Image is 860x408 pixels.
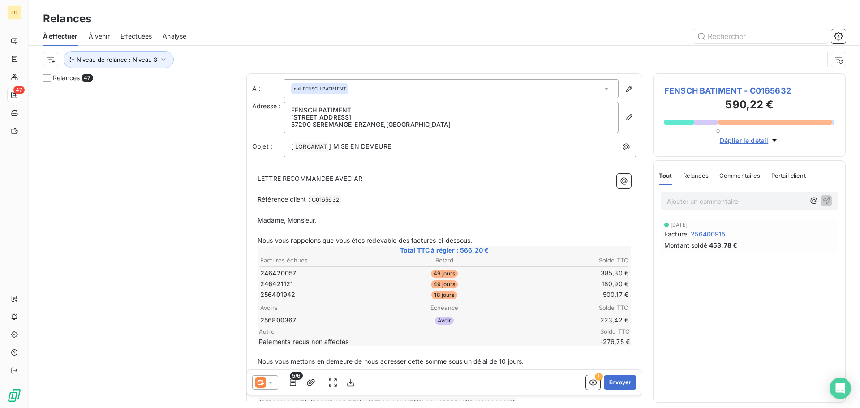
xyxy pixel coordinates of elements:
h3: Relances [43,11,91,27]
span: Objet : [252,142,272,150]
span: Analyse [163,32,186,41]
img: Logo LeanPay [7,388,21,403]
span: -276,75 € [576,337,630,346]
span: Adresse : [252,102,280,110]
button: Déplier le détail [717,135,782,146]
span: 5/6 [290,372,303,380]
span: Référence client : [258,195,310,203]
span: 256400915 [691,229,725,239]
span: [DATE] [671,222,688,228]
th: Avoirs [260,303,382,313]
div: grid [43,88,236,408]
span: 0 [716,127,720,134]
th: Échéance [383,303,505,313]
span: Relances [683,172,709,179]
span: C0165632 [310,195,341,205]
span: 18 jours [431,291,457,299]
p: FENSCH BATIMENT [291,107,611,114]
span: Autre [259,328,576,335]
span: Relances [53,73,80,82]
span: Tout [659,172,672,179]
span: null FENSCH BATIMENT [294,86,346,92]
span: Cordialement, [258,388,299,396]
div: LO [7,5,21,20]
td: 180,90 € [507,279,629,289]
th: Solde TTC [507,256,629,265]
span: [ [291,142,293,150]
span: Niveau de relance : Niveau 3 [77,56,157,63]
span: FENSCH BATIMENT - C0165632 [664,85,834,97]
span: Facture : [664,229,689,239]
td: 256800367 [260,315,382,325]
p: [STREET_ADDRESS] [291,114,611,121]
span: Solde TTC [576,328,630,335]
span: 49 jours [431,270,458,278]
span: 246420057 [260,269,296,278]
h3: 590,22 € [664,97,834,115]
input: Rechercher [693,29,828,43]
span: LORCAMAT [294,142,328,152]
th: Solde TTC [507,303,629,313]
span: Commentaires [719,172,761,179]
span: Avoir [435,317,454,325]
th: Factures échues [260,256,382,265]
label: À : [252,84,284,93]
span: 47 [13,86,25,94]
span: À effectuer [43,32,78,41]
div: Open Intercom Messenger [830,378,851,399]
span: Paiements reçus non affectés [259,337,574,346]
span: Madame, Monsieur, [258,216,317,224]
span: Nous vous mettons en demeure de nous adresser cette somme sous un délai de 10 jours. [258,357,524,365]
p: 57290 SEREMANGE-ERZANGE , [GEOGRAPHIC_DATA] [291,121,611,128]
th: Retard [383,256,505,265]
span: À venir [89,32,110,41]
span: Déplier le détail [720,136,769,145]
button: Niveau de relance : Niveau 3 [64,51,174,68]
span: 256401942 [260,290,295,299]
span: 49 jours [431,280,458,288]
span: 453,78 € [709,241,737,250]
span: Nous vous rappelons que vous êtes redevable des factures ci-dessous. [258,236,472,244]
span: Portail client [771,172,806,179]
span: ] MISE EN DEMEURE [329,142,391,150]
td: 500,17 € [507,290,629,300]
span: Passé ce délai, nous procéderons au recouvrement judiciaire, par voie d'huissier, de [GEOGRAPHIC_... [258,368,577,375]
span: Total TTC à régler : 566,20 € [259,246,630,255]
td: 385,30 € [507,268,629,278]
span: LETTRE RECOMMANDEE AVEC AR [258,175,362,182]
span: 47 [82,74,93,82]
span: 246421121 [260,279,293,288]
button: Envoyer [604,375,636,390]
span: Effectuées [120,32,152,41]
td: 223,42 € [507,315,629,325]
span: Montant soldé [664,241,707,250]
